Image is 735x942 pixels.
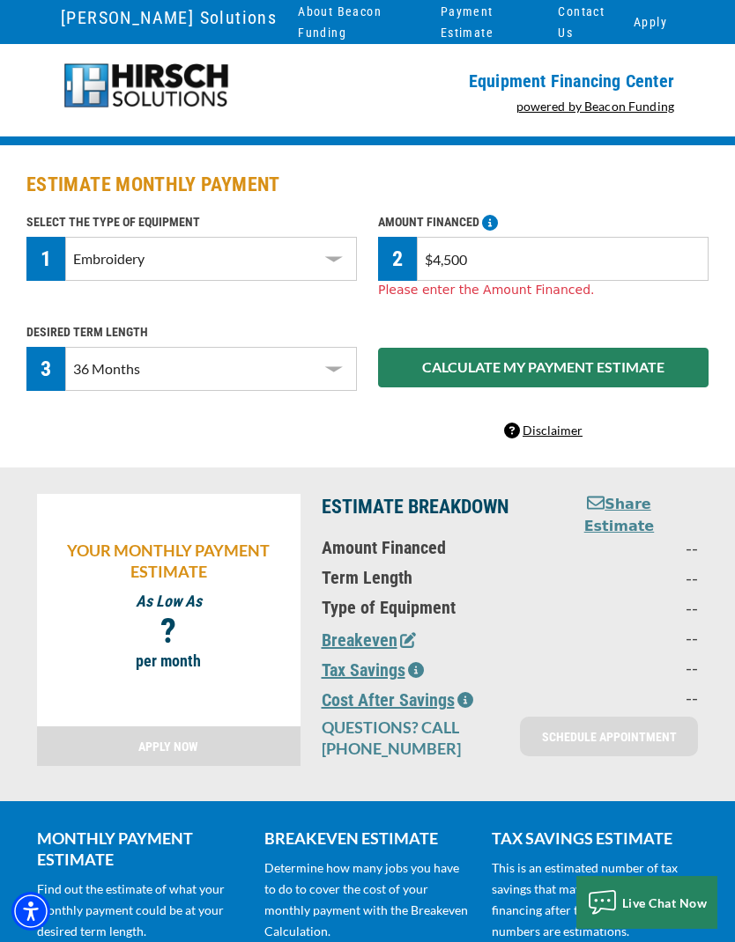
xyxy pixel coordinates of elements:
[264,857,471,942] p: Determine how many jobs you have to do to cover the cost of your monthly payment with the Breakev...
[26,172,709,198] h2: ESTIMATE MONTHLY PAYMENT
[322,567,532,588] p: Term Length
[37,726,301,766] a: APPLY NOW
[553,657,698,678] p: --
[553,597,698,618] p: --
[37,828,243,870] p: MONTHLY PAYMENT ESTIMATE
[26,347,65,391] div: 3
[378,70,674,92] p: Equipment Financing Center
[576,876,717,929] button: Live Chat Now
[378,281,709,299] div: Please enter the Amount Financed.
[553,494,685,537] button: Share Estimate
[26,237,65,281] div: 1
[264,828,471,849] p: BREAKEVEN ESTIMATE
[378,237,417,281] div: 2
[46,651,292,672] p: per month
[378,211,709,232] p: AMOUNT FINANCED
[504,423,583,438] a: Disclaimer
[322,627,416,653] button: Breakeven
[26,211,357,232] p: SELECT THE TYPE OF EQUIPMENT
[516,99,675,114] a: powered by Beacon Funding - open in a new tab
[61,3,277,33] a: [PERSON_NAME] Solutions
[322,687,473,713] button: Cost After Savings
[61,62,231,110] img: logo
[37,879,243,942] p: Find out the estimate of what your monthly payment could be at your desired term length.
[322,537,532,558] p: Amount Financed
[520,717,698,756] a: SCHEDULE APPOINTMENT
[46,591,292,612] p: As Low As
[322,597,532,618] p: Type of Equipment
[492,857,698,942] p: This is an estimated number of tax savings that may apply to your financing after the first year....
[26,321,357,342] p: DESIRED TERM LENGTH
[378,348,709,387] button: CALCULATE MY PAYMENT ESTIMATE
[553,537,698,558] p: --
[553,687,698,708] p: --
[553,627,698,648] p: --
[11,892,50,931] div: Accessibility Menu
[322,494,532,520] p: ESTIMATE BREAKDOWN
[46,540,292,582] p: YOUR MONTHLY PAYMENT ESTIMATE
[622,895,708,910] span: Live Chat Now
[417,237,709,281] input: $0
[553,567,698,588] p: --
[492,828,698,849] p: TAX SAVINGS ESTIMATE
[46,621,292,642] p: ?
[322,657,424,683] button: Tax Savings
[322,717,500,759] p: QUESTIONS? CALL [PHONE_NUMBER]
